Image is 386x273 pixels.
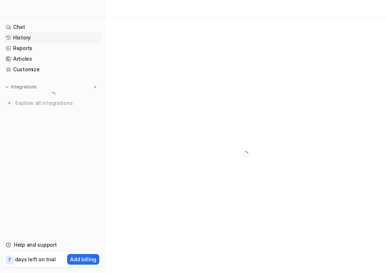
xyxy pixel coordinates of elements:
[70,255,96,263] p: Add billing
[67,254,99,265] button: Add billing
[3,98,102,108] a: Explore all integrations
[11,84,37,90] p: Integrations
[3,33,102,43] a: History
[15,97,99,109] span: Explore all integrations
[3,22,102,32] a: Chat
[6,99,13,107] img: explore all integrations
[4,84,9,90] img: expand menu
[8,257,11,263] p: 7
[15,255,56,263] p: days left on trial
[3,240,102,250] a: Help and support
[3,54,102,64] a: Articles
[3,64,102,75] a: Customize
[3,43,102,53] a: Reports
[93,84,98,90] img: menu_add.svg
[3,83,39,91] button: Integrations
